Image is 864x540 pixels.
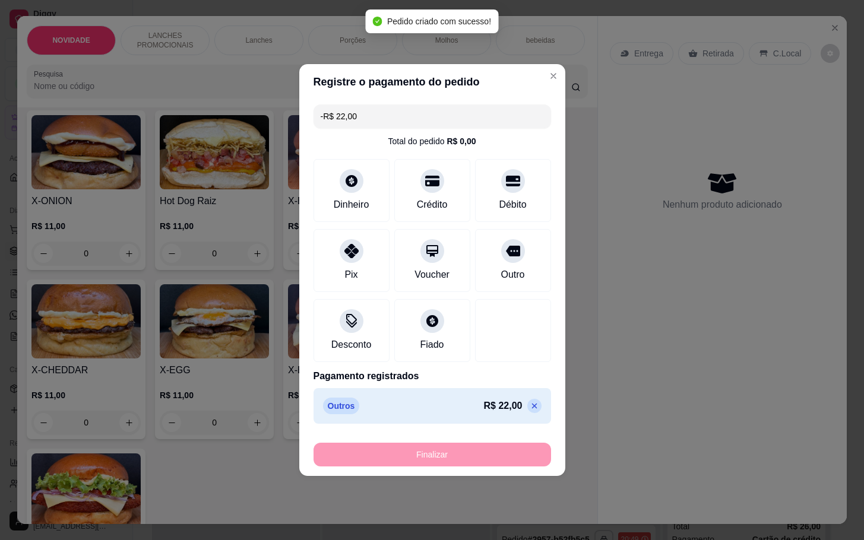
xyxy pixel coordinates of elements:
div: Outro [501,268,524,282]
div: Fiado [420,338,444,352]
div: Crédito [417,198,448,212]
div: Desconto [331,338,372,352]
input: Ex.: hambúrguer de cordeiro [321,104,544,128]
span: Pedido criado com sucesso! [387,17,491,26]
p: R$ 22,00 [484,399,523,413]
div: Dinheiro [334,198,369,212]
header: Registre o pagamento do pedido [299,64,565,100]
div: Pix [344,268,357,282]
div: R$ 0,00 [447,135,476,147]
p: Outros [323,398,360,414]
button: Close [544,66,563,85]
div: Voucher [414,268,450,282]
p: Pagamento registrados [314,369,551,383]
div: Débito [499,198,526,212]
span: check-circle [373,17,382,26]
div: Total do pedido [388,135,476,147]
